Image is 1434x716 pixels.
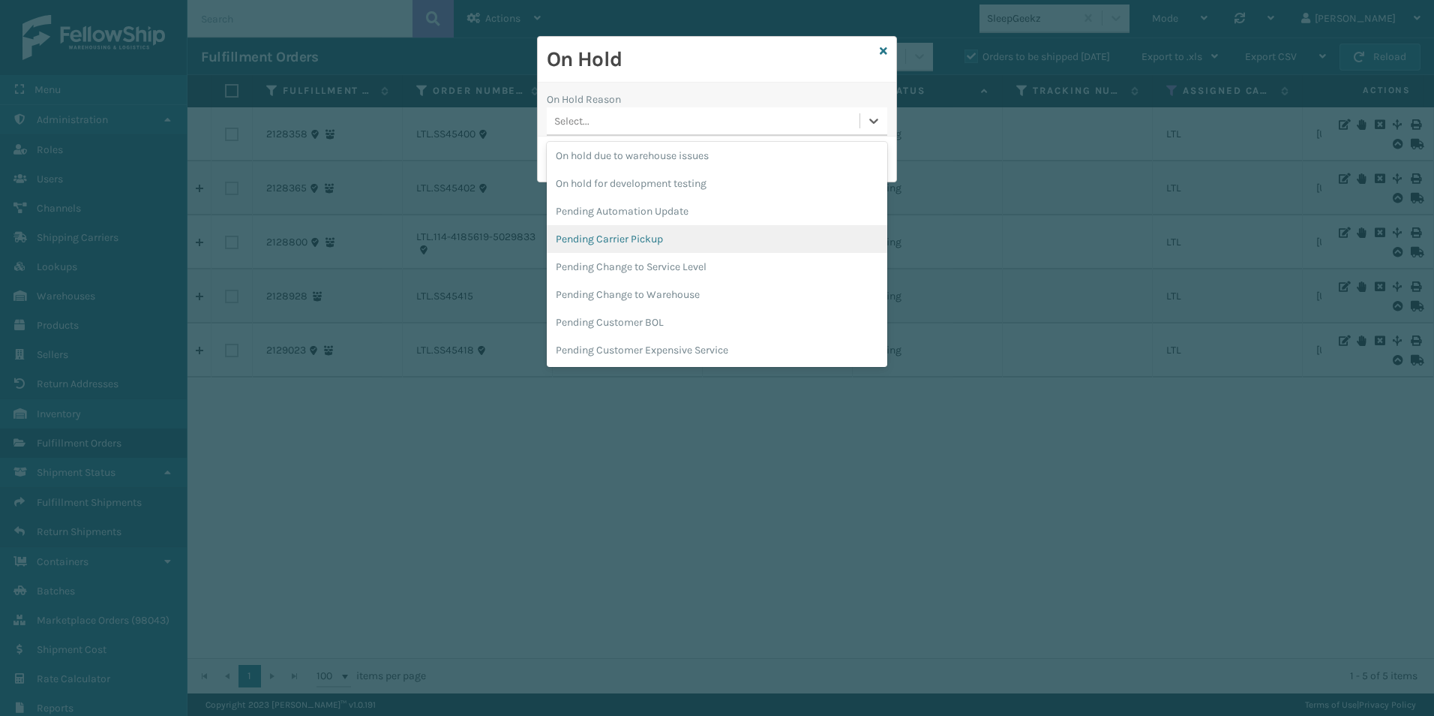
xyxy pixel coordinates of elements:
[547,170,887,197] div: On hold for development testing
[547,364,887,392] div: Pending Customer Label Issue
[547,46,874,73] h2: On Hold
[547,308,887,336] div: Pending Customer BOL
[547,336,887,364] div: Pending Customer Expensive Service
[547,225,887,253] div: Pending Carrier Pickup
[547,253,887,281] div: Pending Change to Service Level
[547,142,887,170] div: On hold due to warehouse issues
[554,113,589,129] div: Select...
[547,281,887,308] div: Pending Change to Warehouse
[547,197,887,225] div: Pending Automation Update
[547,92,621,107] label: On Hold Reason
